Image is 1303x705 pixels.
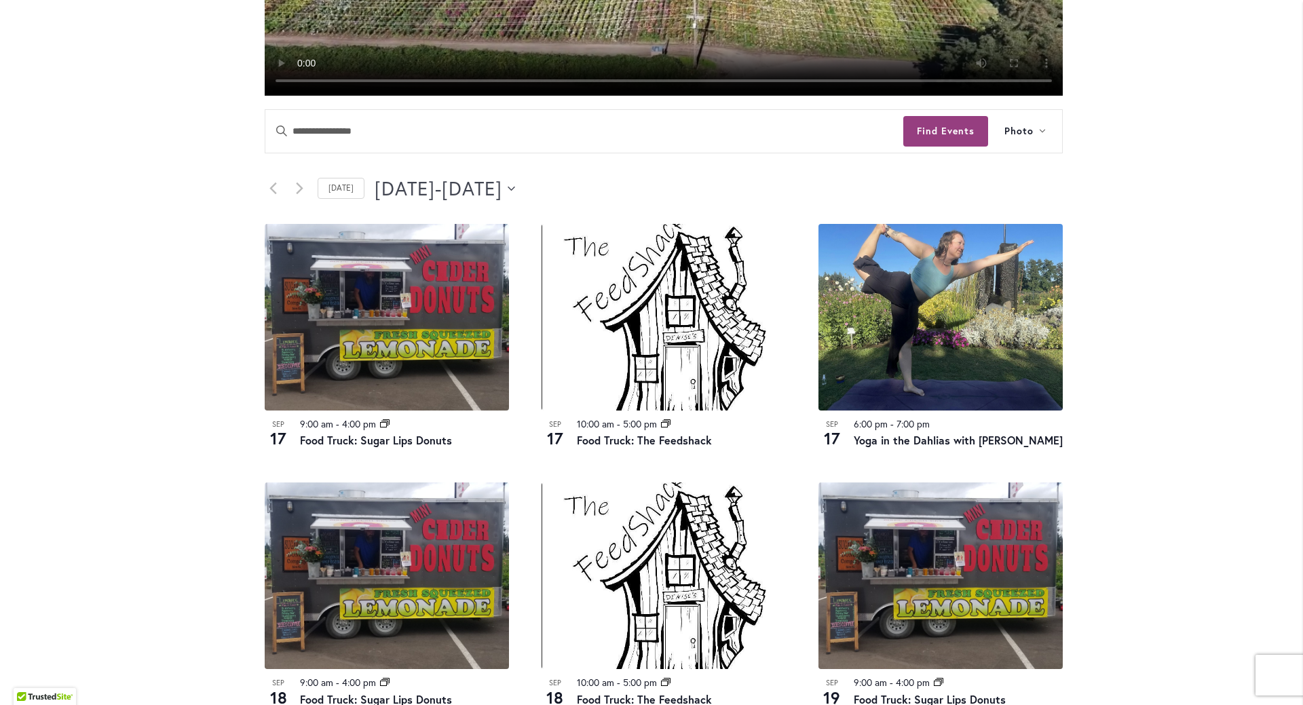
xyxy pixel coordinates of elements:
a: Yoga in the Dahlias with [PERSON_NAME] [854,433,1063,447]
time: 5:00 pm [623,417,657,430]
button: Find Events [903,116,988,147]
span: Sep [265,419,292,430]
span: - [336,417,339,430]
iframe: Launch Accessibility Center [10,657,48,695]
span: - [617,417,620,430]
span: [DATE] [375,175,435,202]
img: The Feedshack [542,482,786,669]
time: 9:00 am [300,417,333,430]
span: Sep [818,419,846,430]
span: 17 [818,427,846,450]
span: - [336,676,339,689]
span: - [890,676,893,689]
time: 5:00 pm [623,676,657,689]
span: - [617,676,620,689]
img: Food Truck: Sugar Lips Apple Cider Donuts [818,482,1063,669]
span: - [890,417,894,430]
img: Food Truck: Sugar Lips Apple Cider Donuts [265,482,509,669]
a: Previous Events [265,180,281,197]
button: Click to toggle datepicker [375,175,515,202]
span: 17 [542,427,569,450]
input: Enter Keyword. Search for events by Keyword. [265,110,903,153]
span: Photo [1004,123,1034,139]
span: 17 [265,427,292,450]
time: 10:00 am [577,417,614,430]
span: [DATE] [442,175,502,202]
time: 6:00 pm [854,417,888,430]
a: Click to select today's date [318,178,364,199]
time: 7:00 pm [896,417,930,430]
img: Food Truck: Sugar Lips Apple Cider Donuts [265,224,509,411]
a: Food Truck: Sugar Lips Donuts [300,433,452,447]
time: 10:00 am [577,676,614,689]
time: 4:00 pm [342,676,376,689]
time: 9:00 am [854,676,887,689]
span: Sep [542,677,569,689]
span: Sep [542,419,569,430]
img: 794bea9c95c28ba4d1b9526f609c0558 [818,224,1063,411]
span: Sep [265,677,292,689]
time: 9:00 am [300,676,333,689]
button: Photo [988,110,1062,153]
span: Sep [818,677,846,689]
time: 4:00 pm [342,417,376,430]
span: - [435,175,442,202]
img: The Feedshack [542,224,786,411]
a: Food Truck: The Feedshack [577,433,712,447]
a: Next Events [291,180,307,197]
time: 4:00 pm [896,676,930,689]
